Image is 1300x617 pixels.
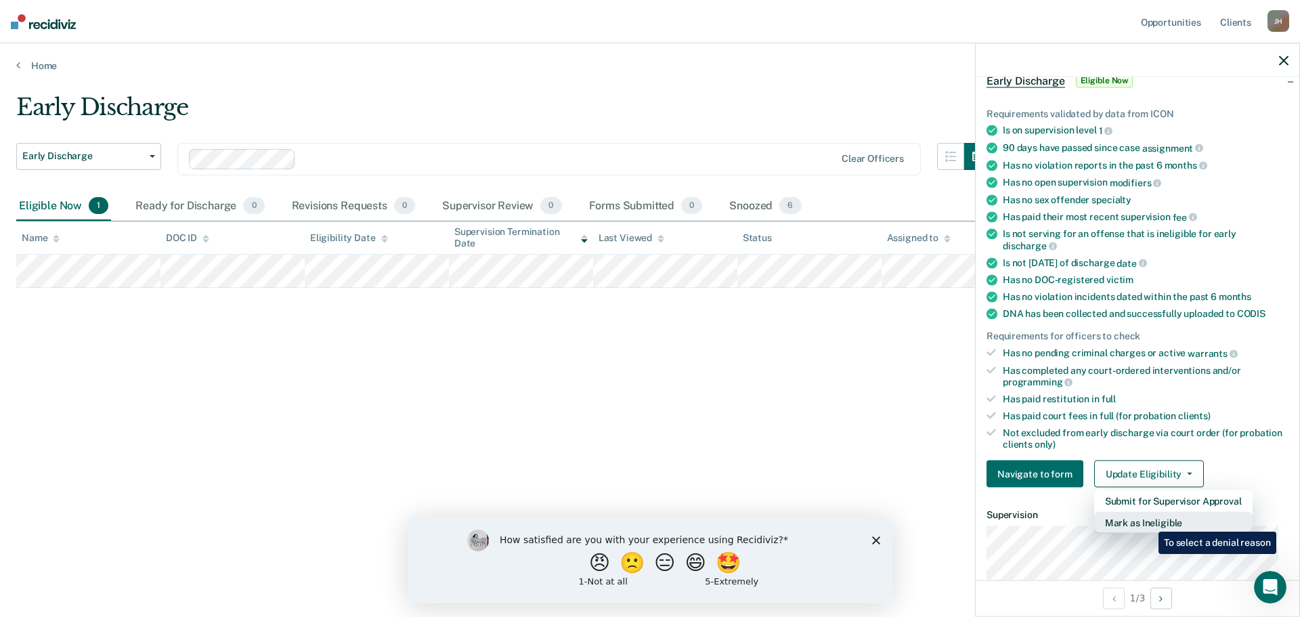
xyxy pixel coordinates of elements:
[166,232,209,244] div: DOC ID
[842,153,904,165] div: Clear officers
[1003,274,1288,286] div: Has no DOC-registered
[439,192,565,221] div: Supervisor Review
[1094,461,1204,488] button: Update Eligibility
[1003,364,1288,387] div: Has completed any court-ordered interventions and/or
[1178,410,1211,421] span: clients)
[681,197,702,215] span: 0
[1003,257,1288,269] div: Is not [DATE] of discharge
[1237,308,1265,319] span: CODIS
[1094,490,1253,512] button: Submit for Supervisor Approval
[22,150,144,162] span: Early Discharge
[987,74,1065,87] span: Early Discharge
[540,197,561,215] span: 0
[1117,257,1146,268] span: date
[1003,159,1288,171] div: Has no violation reports in the past 6
[1188,347,1238,358] span: warrants
[1003,427,1288,450] div: Not excluded from early discharge via court order (for probation clients
[1003,291,1288,303] div: Has no violation incidents dated within the past 6
[1142,142,1203,153] span: assignment
[976,580,1299,616] div: 1 / 3
[599,232,664,244] div: Last Viewed
[976,59,1299,102] div: Early DischargeEligible Now
[310,232,388,244] div: Eligibility Date
[289,192,418,221] div: Revisions Requests
[779,197,801,215] span: 6
[1003,177,1288,189] div: Has no open supervision
[1035,438,1056,449] span: only)
[743,232,772,244] div: Status
[133,192,267,221] div: Ready for Discharge
[16,192,111,221] div: Eligible Now
[987,108,1288,119] div: Requirements validated by data from ICON
[408,516,892,603] iframe: Survey by Kim from Recidiviz
[987,509,1288,521] dt: Supervision
[1003,211,1288,223] div: Has paid their most recent supervision
[22,232,60,244] div: Name
[454,226,588,249] div: Supervision Termination Date
[987,331,1288,342] div: Requirements for officers to check
[887,232,951,244] div: Assigned to
[1150,587,1172,609] button: Next Opportunity
[1003,410,1288,421] div: Has paid court fees in full (for probation
[1003,142,1288,154] div: 90 days have passed since case
[16,60,1284,72] a: Home
[1003,240,1057,251] span: discharge
[16,93,991,132] div: Early Discharge
[1003,308,1288,320] div: DNA has been collected and successfully uploaded to
[1103,587,1125,609] button: Previous Opportunity
[987,461,1089,488] a: Navigate to form link
[1076,74,1133,87] span: Eligible Now
[1254,571,1286,603] iframe: Intercom live chat
[1003,393,1288,405] div: Has paid restitution in
[1094,512,1253,534] button: Mark as Ineligible
[1267,10,1289,32] div: J H
[1003,347,1288,360] div: Has no pending criminal charges or active
[1219,291,1251,302] span: months
[1003,194,1288,205] div: Has no sex offender
[1102,393,1116,404] span: full
[1003,125,1288,137] div: Is on supervision level
[1110,177,1162,188] span: modifiers
[394,197,415,215] span: 0
[1173,211,1197,222] span: fee
[1106,274,1133,285] span: victim
[727,192,804,221] div: Snoozed
[11,14,76,29] img: Recidiviz
[1091,194,1131,205] span: specialty
[1003,377,1072,387] span: programming
[243,197,264,215] span: 0
[586,192,706,221] div: Forms Submitted
[1165,160,1207,171] span: months
[1003,228,1288,251] div: Is not serving for an offense that is ineligible for early
[89,197,108,215] span: 1
[987,461,1083,488] button: Navigate to form
[1099,125,1113,136] span: 1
